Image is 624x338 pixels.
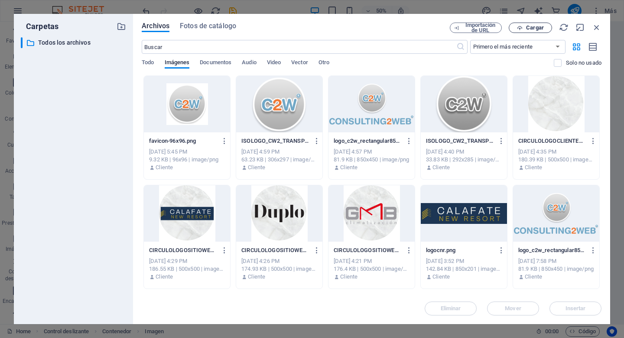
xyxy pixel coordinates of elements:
p: Cliente [525,164,542,171]
span: Importación de URL [463,23,498,33]
span: Vector [291,57,308,69]
div: [DATE] 5:45 PM [149,148,225,156]
div: 174.93 KB | 500x500 | image/png [241,265,317,273]
p: logo_c2w_rectangular850x450.png [334,137,401,145]
p: Carpetas [21,21,58,32]
p: Cliente [340,273,357,281]
span: Cargar [526,25,544,30]
div: 63.23 KB | 306x297 | image/png [241,156,317,164]
div: [DATE] 4:59 PM [241,148,317,156]
div: ​ [21,37,23,48]
span: Otro [318,57,329,69]
div: [DATE] 4:57 PM [334,148,409,156]
div: 180.39 KB | 500x500 | image/png [518,156,594,164]
p: logocnr.png [426,246,494,254]
div: [DATE] 4:29 PM [149,257,225,265]
p: CIRCULOLOGOSITIOWEB.png [334,246,401,254]
p: Cliente [156,164,173,171]
p: Cliente [248,164,265,171]
p: favicon-96x96.png [149,137,217,145]
div: 9.32 KB | 96x96 | image/png [149,156,225,164]
p: logo_c2w_rectangular850x450.png [518,246,586,254]
span: Documentos [200,57,231,69]
div: 186.55 KB | 500x500 | image/png [149,265,225,273]
p: ISOLOGO_CW2_TRANSP1.png [241,137,309,145]
input: Buscar [142,40,456,54]
p: CIRCULOLOGOSITIOWEB.png [149,246,217,254]
span: Imágenes [165,57,190,69]
p: Cliente [340,164,357,171]
p: Cliente [156,273,173,281]
p: Cliente [525,273,542,281]
i: Crear carpeta [117,22,126,31]
div: 176.4 KB | 500x500 | image/png [334,265,409,273]
span: Archivos [142,21,169,31]
p: Todos los archivos [38,38,110,48]
p: Solo muestra los archivos que no están usándose en el sitio web. Los archivos añadidos durante es... [566,59,601,67]
div: 81.9 KB | 850x450 | image/png [334,156,409,164]
div: [DATE] 4:40 PM [426,148,502,156]
div: [DATE] 7:58 PM [518,257,594,265]
div: 33.83 KB | 292x285 | image/png [426,156,502,164]
div: [DATE] 4:21 PM [334,257,409,265]
div: [DATE] 4:26 PM [241,257,317,265]
i: Minimizar [575,23,585,32]
div: [DATE] 4:35 PM [518,148,594,156]
span: Video [267,57,281,69]
div: 81.9 KB | 850x450 | image/png [518,265,594,273]
button: Importación de URL [450,23,502,33]
p: ISOLOGO_CW2_TRANSP_ESCALADEGRISES.png [426,137,494,145]
div: [DATE] 3:52 PM [426,257,502,265]
p: Cliente [432,273,450,281]
span: Audio [242,57,256,69]
p: Cliente [248,273,265,281]
i: Cerrar [592,23,601,32]
i: Volver a cargar [559,23,569,32]
span: Fotos de catálogo [180,21,236,31]
div: 142.84 KB | 850x201 | image/png [426,265,502,273]
button: Cargar [509,23,552,33]
p: CIRCULOLOGOCLIENTESSITIOWEB_VACIO.png [518,137,586,145]
p: Cliente [432,164,450,171]
span: Todo [142,57,154,69]
p: CIRCULOLOGOSITIOWEB_DUPLO.png [241,246,309,254]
